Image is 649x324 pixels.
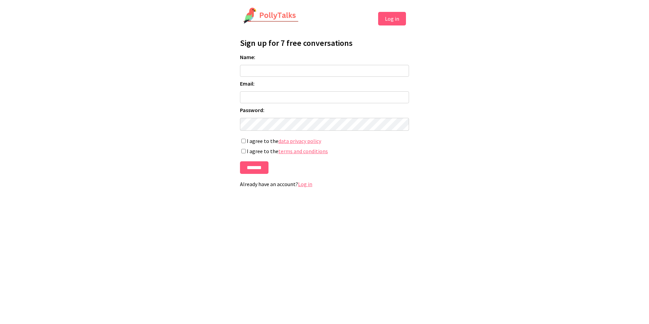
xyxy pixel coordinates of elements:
[240,107,409,113] label: Password:
[240,148,409,155] label: I agree to the
[240,181,409,187] p: Already have an account?
[278,148,328,155] a: terms and conditions
[243,7,299,24] img: PollyTalks Logo
[298,181,312,187] a: Log in
[241,139,246,143] input: I agree to thedata privacy policy
[240,54,409,60] label: Name:
[241,149,246,154] input: I agree to theterms and conditions
[240,38,409,48] h1: Sign up for 7 free conversations
[278,138,321,144] a: data privacy policy
[240,80,409,87] label: Email:
[378,12,406,25] button: Log in
[240,138,409,144] label: I agree to the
